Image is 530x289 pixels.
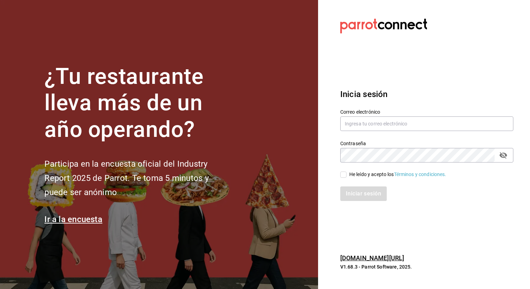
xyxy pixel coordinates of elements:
label: Correo electrónico [340,109,513,114]
a: Ir a la encuesta [44,214,102,224]
h2: Participa en la encuesta oficial del Industry Report 2025 de Parrot. Te toma 5 minutos y puede se... [44,157,232,199]
h3: Inicia sesión [340,88,513,100]
div: He leído y acepto los [349,171,446,178]
h1: ¿Tu restaurante lleva más de un año operando? [44,63,232,143]
button: passwordField [497,149,509,161]
a: Términos y condiciones. [394,172,446,177]
a: [DOMAIN_NAME][URL] [340,254,404,262]
p: V1.68.3 - Parrot Software, 2025. [340,263,513,270]
label: Contraseña [340,141,513,146]
input: Ingresa tu correo electrónico [340,116,513,131]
